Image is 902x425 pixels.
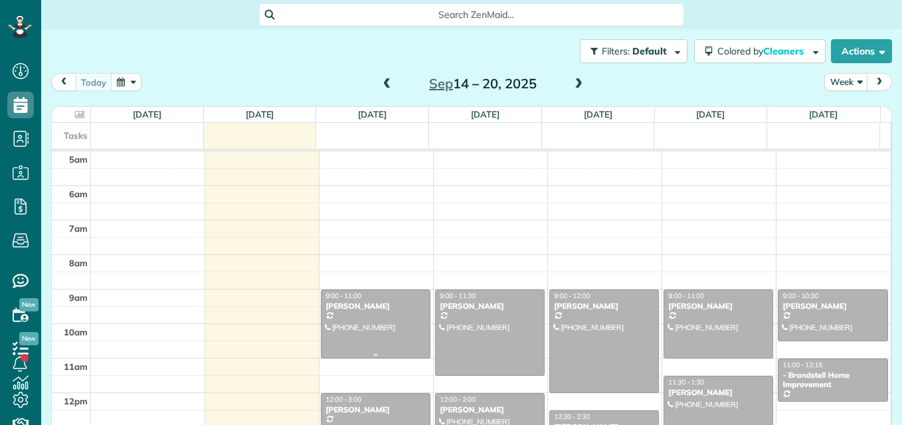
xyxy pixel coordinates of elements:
span: 11:30 - 1:30 [668,378,704,386]
span: Colored by [717,45,808,57]
a: [DATE] [584,109,612,120]
button: prev [51,73,76,91]
span: 5am [69,154,88,165]
button: Actions [831,39,892,63]
span: 12:00 - 2:00 [440,395,476,404]
span: 6am [69,189,88,199]
a: [DATE] [358,109,387,120]
button: Filters: Default [580,39,687,63]
div: [PERSON_NAME] [668,301,769,311]
span: New [19,298,39,311]
div: [PERSON_NAME] [325,405,426,414]
div: [PERSON_NAME] [325,301,426,311]
span: 9:00 - 10:30 [782,292,818,300]
span: 8am [69,258,88,268]
span: 9:00 - 11:00 [325,292,361,300]
span: 9:00 - 12:00 [554,292,590,300]
span: 9am [69,292,88,303]
span: 7am [69,223,88,234]
div: - Brandstell Home Improvement [782,371,883,390]
span: 12:30 - 2:30 [554,412,590,421]
span: Sep [429,75,453,92]
span: 9:00 - 11:30 [440,292,476,300]
a: [DATE] [809,109,838,120]
span: 11:00 - 12:15 [782,361,822,369]
div: [PERSON_NAME] [439,405,541,414]
a: Filters: Default [573,39,687,63]
span: 9:00 - 11:00 [668,292,704,300]
span: 12pm [64,396,88,406]
a: [DATE] [246,109,274,120]
a: [DATE] [696,109,725,120]
a: [DATE] [133,109,161,120]
button: next [867,73,892,91]
span: Filters: [602,45,630,57]
button: Colored byCleaners [694,39,826,63]
span: New [19,332,39,345]
div: [PERSON_NAME] [782,301,883,311]
span: Tasks [64,130,88,141]
div: [PERSON_NAME] [553,301,655,311]
button: Week [824,73,868,91]
button: today [75,73,112,91]
div: [PERSON_NAME] [668,388,769,397]
span: Cleaners [763,45,806,57]
h2: 14 – 20, 2025 [400,76,566,91]
span: 10am [64,327,88,337]
div: [PERSON_NAME] [439,301,541,311]
a: [DATE] [471,109,499,120]
span: 12:00 - 3:00 [325,395,361,404]
span: Default [632,45,668,57]
span: 11am [64,361,88,372]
